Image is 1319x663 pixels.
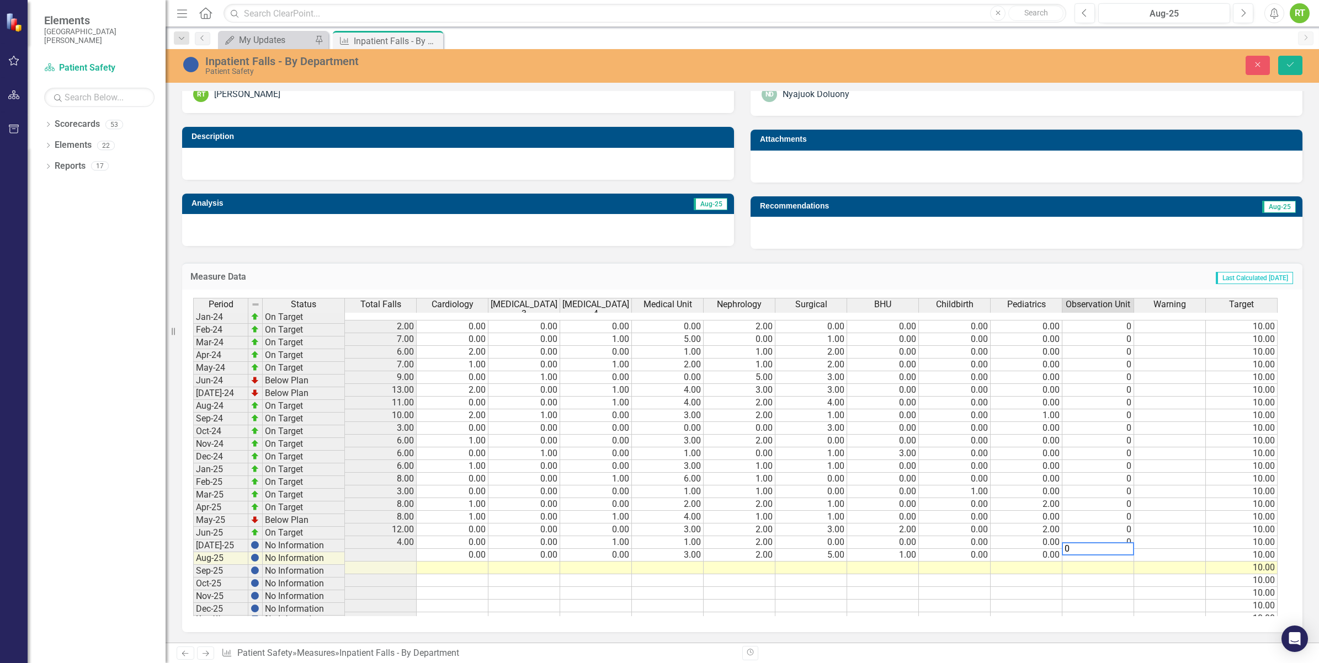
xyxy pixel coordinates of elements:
td: 4.00 [632,397,704,409]
td: 0.00 [704,333,775,346]
td: 0.00 [847,536,919,549]
td: 0.00 [488,536,560,549]
td: On Target [263,362,345,375]
td: 0.00 [560,498,632,511]
td: 1.00 [704,473,775,485]
td: 1.00 [704,460,775,473]
td: 7.00 [345,359,417,371]
td: 0.00 [919,359,991,371]
td: 0.00 [847,320,919,333]
td: On Target [263,349,345,362]
td: 2.00 [704,498,775,511]
td: 0.00 [488,346,560,359]
td: No Information [263,539,345,552]
td: 0 [1062,384,1134,397]
td: 0 [1062,536,1134,549]
td: 0.00 [560,346,632,359]
span: Aug-25 [1262,201,1296,213]
td: 0.00 [560,549,632,562]
td: On Target [263,324,345,336]
td: 0.00 [847,371,919,384]
td: 1.00 [991,409,1062,422]
td: 6.00 [345,346,417,359]
img: zOikAAAAAElFTkSuQmCC [251,528,259,537]
td: 10.00 [1206,333,1278,346]
td: 0.00 [919,498,991,511]
td: 2.00 [632,498,704,511]
td: 1.00 [704,511,775,523]
td: 0.00 [991,333,1062,346]
td: 0.00 [488,333,560,346]
input: Search Below... [44,88,155,107]
td: 0.00 [991,473,1062,485]
td: 0.00 [919,333,991,346]
td: 7.00 [345,333,417,346]
td: 1.00 [704,346,775,359]
td: 8.00 [345,511,417,523]
img: TnMDeAgwAPMxUmUi88jYAAAAAElFTkSuQmCC [251,515,259,524]
td: 0.00 [919,346,991,359]
td: 1.00 [560,536,632,549]
td: 1.00 [560,333,632,346]
td: Feb-25 [193,476,248,489]
td: Oct-24 [193,425,248,438]
td: 0 [1062,320,1134,333]
td: 0.00 [775,473,847,485]
td: Mar-25 [193,489,248,501]
td: 0.00 [488,384,560,397]
td: 0.00 [991,422,1062,435]
td: 0.00 [488,359,560,371]
td: 0 [1062,359,1134,371]
td: 2.00 [775,359,847,371]
td: 3.00 [632,523,704,536]
td: 0.00 [488,435,560,447]
td: 0.00 [488,511,560,523]
td: 0.00 [560,447,632,460]
div: Aug-25 [1102,7,1226,20]
td: 1.00 [847,549,919,562]
span: Search [1024,8,1048,17]
td: 0.00 [417,523,488,536]
td: On Target [263,476,345,489]
td: 1.00 [560,384,632,397]
td: 2.00 [417,346,488,359]
td: May-24 [193,362,248,375]
td: 0.00 [417,549,488,562]
td: 0.00 [847,384,919,397]
a: Reports [55,160,86,173]
td: 11.00 [345,397,417,409]
td: 0.00 [991,346,1062,359]
td: 0.00 [919,473,991,485]
img: zOikAAAAAElFTkSuQmCC [251,350,259,359]
td: 0.00 [704,422,775,435]
td: 10.00 [1206,371,1278,384]
td: [DATE]-24 [193,387,248,400]
td: 1.00 [488,371,560,384]
td: 0 [1062,333,1134,346]
td: 10.00 [1206,384,1278,397]
td: 0.00 [919,384,991,397]
td: 2.00 [417,409,488,422]
td: 10.00 [1206,498,1278,511]
td: 1.00 [632,485,704,498]
td: 0.00 [991,435,1062,447]
td: 0.00 [919,523,991,536]
img: zOikAAAAAElFTkSuQmCC [251,426,259,435]
td: 0.00 [417,333,488,346]
td: 0.00 [775,435,847,447]
td: 0.00 [560,460,632,473]
img: No Information [182,56,200,73]
td: 10.00 [1206,397,1278,409]
td: 0.00 [991,536,1062,549]
td: 1.00 [775,498,847,511]
td: 1.00 [632,346,704,359]
td: 0 [1062,397,1134,409]
td: 3.00 [632,435,704,447]
td: 3.00 [775,384,847,397]
td: 0.00 [919,422,991,435]
div: Inpatient Falls - By Department [205,55,816,67]
td: 8.00 [345,498,417,511]
td: 0.00 [847,485,919,498]
td: 2.00 [704,409,775,422]
td: 0.00 [919,397,991,409]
